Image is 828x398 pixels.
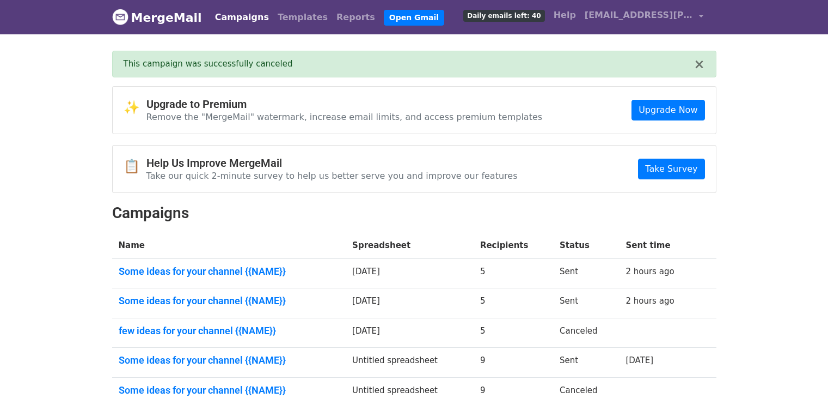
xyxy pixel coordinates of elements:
[625,267,674,276] a: 2 hours ago
[625,296,674,306] a: 2 hours ago
[112,6,202,29] a: MergeMail
[346,348,474,378] td: Untitled spreadsheet
[112,9,128,25] img: MergeMail logo
[549,4,580,26] a: Help
[638,159,704,179] a: Take Survey
[119,354,340,366] a: Some ideas for your channel {{NAME}}
[631,100,704,120] a: Upgrade Now
[474,348,553,378] td: 9
[553,318,619,348] td: Canceled
[459,4,549,26] a: Daily emails left: 40
[625,355,653,365] a: [DATE]
[146,111,543,123] p: Remove the "MergeMail" watermark, increase email limits, and access premium templates
[146,98,543,111] h4: Upgrade to Premium
[112,204,716,222] h2: Campaigns
[211,7,273,28] a: Campaigns
[553,348,619,378] td: Sent
[474,258,553,288] td: 5
[332,7,379,28] a: Reports
[273,7,332,28] a: Templates
[119,384,340,396] a: Some ideas for your channel {{NAME}}
[119,325,340,337] a: few ideas for your channel {{NAME}}
[146,156,518,170] h4: Help Us Improve MergeMail
[346,288,474,318] td: [DATE]
[119,295,340,307] a: Some ideas for your channel {{NAME}}
[124,159,146,174] span: 📋
[124,100,146,116] span: ✨
[474,318,553,348] td: 5
[346,233,474,258] th: Spreadsheet
[553,233,619,258] th: Status
[619,233,699,258] th: Sent time
[463,10,544,22] span: Daily emails left: 40
[112,233,346,258] th: Name
[553,258,619,288] td: Sent
[384,10,444,26] a: Open Gmail
[146,170,518,182] p: Take our quick 2-minute survey to help us better serve you and improve our features
[474,288,553,318] td: 5
[346,318,474,348] td: [DATE]
[694,58,704,71] button: ×
[346,258,474,288] td: [DATE]
[585,9,694,22] span: [EMAIL_ADDRESS][PERSON_NAME][DOMAIN_NAME]
[119,266,340,278] a: Some ideas for your channel {{NAME}}
[553,288,619,318] td: Sent
[124,58,694,70] div: This campaign was successfully canceled
[580,4,708,30] a: [EMAIL_ADDRESS][PERSON_NAME][DOMAIN_NAME]
[474,233,553,258] th: Recipients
